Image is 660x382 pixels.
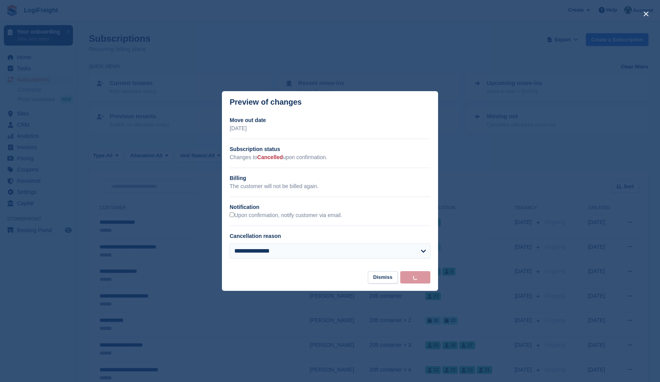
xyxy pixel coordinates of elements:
[230,116,430,124] h2: Move out date
[230,174,430,182] h2: Billing
[257,154,283,160] span: Cancelled
[230,98,302,107] p: Preview of changes
[230,124,430,132] p: [DATE]
[640,8,652,20] button: close
[230,182,430,190] p: The customer will not be billed again.
[230,153,430,161] p: Changes to upon confirmation.
[368,271,398,284] button: Dismiss
[230,233,281,239] label: Cancellation reason
[230,145,430,153] h2: Subscription status
[230,212,342,219] label: Upon confirmation, notify customer via email.
[230,212,234,217] input: Upon confirmation, notify customer via email.
[230,203,430,211] h2: Notification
